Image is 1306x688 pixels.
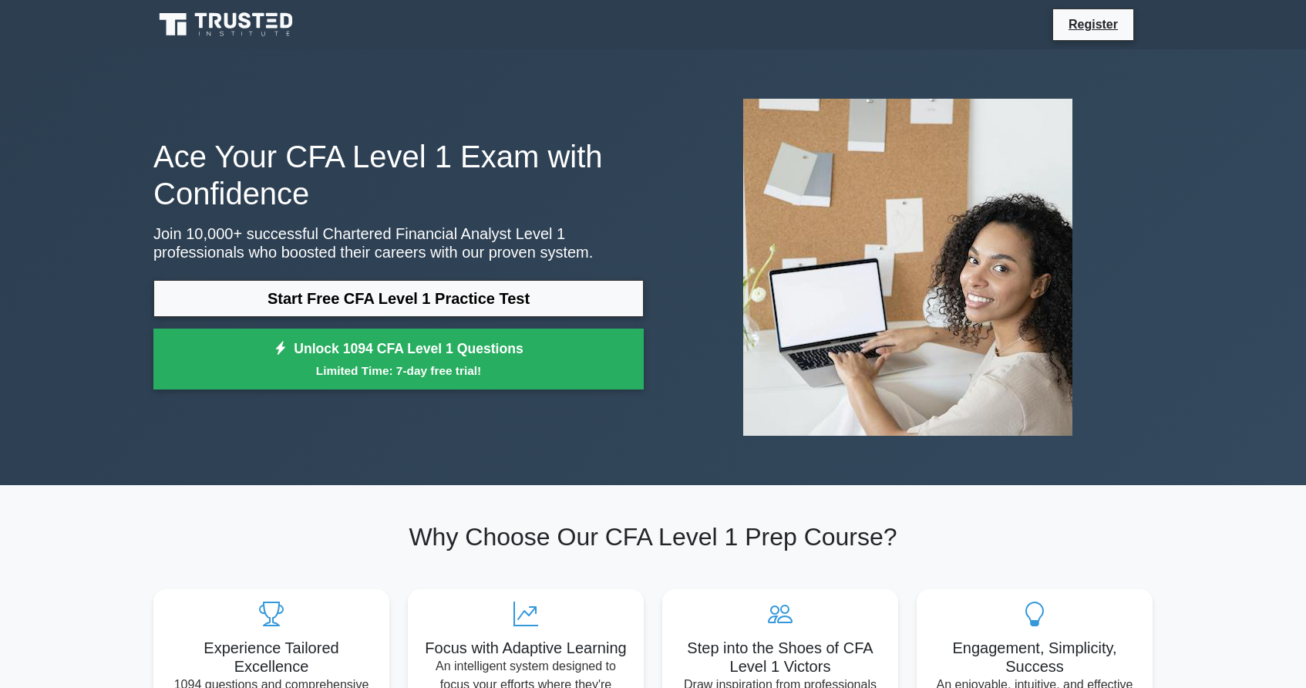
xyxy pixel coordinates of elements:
[675,639,886,676] h5: Step into the Shoes of CFA Level 1 Victors
[153,329,644,390] a: Unlock 1094 CFA Level 1 QuestionsLimited Time: 7-day free trial!
[1059,15,1127,34] a: Register
[929,639,1140,676] h5: Engagement, Simplicity, Success
[166,639,377,676] h5: Experience Tailored Excellence
[153,138,644,212] h1: Ace Your CFA Level 1 Exam with Confidence
[153,522,1153,551] h2: Why Choose Our CFA Level 1 Prep Course?
[420,639,631,657] h5: Focus with Adaptive Learning
[153,224,644,261] p: Join 10,000+ successful Chartered Financial Analyst Level 1 professionals who boosted their caree...
[153,280,644,317] a: Start Free CFA Level 1 Practice Test
[173,362,624,379] small: Limited Time: 7-day free trial!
